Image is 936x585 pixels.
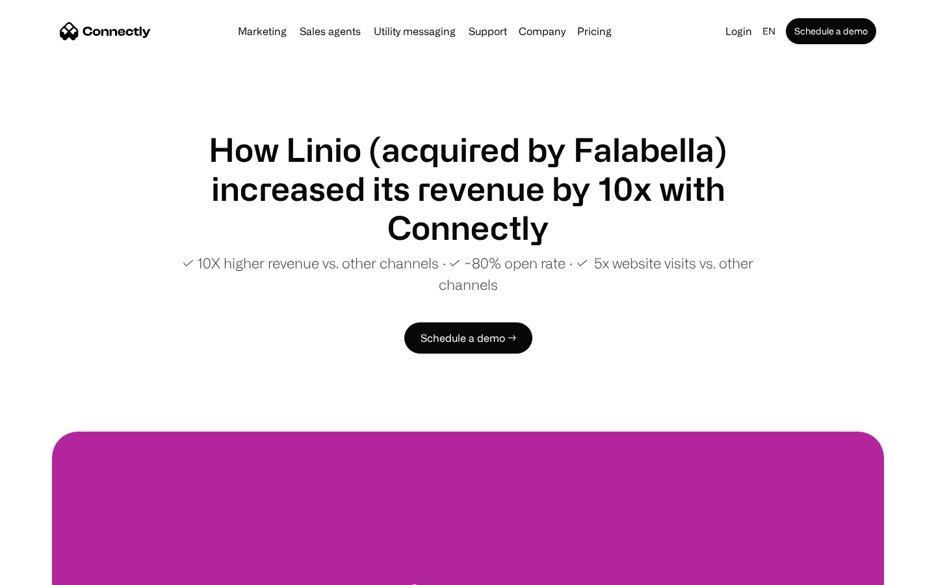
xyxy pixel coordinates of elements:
[369,26,461,36] a: Utility messaging
[463,26,512,36] a: Support
[786,18,876,44] a: Schedule a demo
[233,26,292,36] a: Marketing
[404,322,532,354] a: Schedule a demo →
[720,22,757,40] a: Login
[156,130,780,247] h1: How Linio (acquired by Falabella) increased its revenue by 10x with Connectly
[26,562,78,580] ul: Language list
[13,561,78,580] aside: Language selected: English
[519,22,565,40] div: Company
[572,26,617,36] a: Pricing
[156,252,780,295] p: ✓ 10X higher revenue vs. other channels ∙ ✓ ~80% open rate ∙ ✓ 5x website visits vs. other channels
[294,26,366,36] a: Sales agents
[762,22,775,40] div: en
